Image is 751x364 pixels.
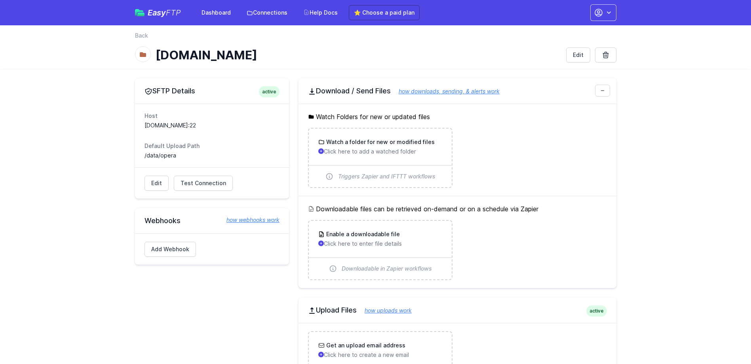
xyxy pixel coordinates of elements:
[298,6,342,20] a: Help Docs
[144,86,279,96] h2: SFTP Details
[242,6,292,20] a: Connections
[357,307,412,314] a: how uploads work
[135,32,148,40] a: Back
[309,129,452,187] a: Watch a folder for new or modified files Click here to add a watched folder Triggers Zapier and I...
[318,351,442,359] p: Click here to create a new email
[135,9,181,17] a: EasyFTP
[308,86,607,96] h2: Download / Send Files
[318,240,442,248] p: Click here to enter file details
[174,176,233,191] a: Test Connection
[219,216,279,224] a: how webhooks work
[197,6,236,20] a: Dashboard
[135,9,144,16] img: easyftp_logo.png
[181,179,226,187] span: Test Connection
[144,112,279,120] dt: Host
[308,112,607,121] h5: Watch Folders for new or updated files
[325,138,435,146] h3: Watch a folder for new or modified files
[338,173,435,180] span: Triggers Zapier and IFTTT workflows
[342,265,432,273] span: Downloadable in Zapier workflows
[308,204,607,214] h5: Downloadable files can be retrieved on-demand or on a schedule via Zapier
[144,176,169,191] a: Edit
[259,86,279,97] span: active
[135,32,616,44] nav: Breadcrumb
[309,221,452,279] a: Enable a downloadable file Click here to enter file details Downloadable in Zapier workflows
[325,341,405,349] h3: Get an upload email address
[144,216,279,226] h2: Webhooks
[586,305,607,317] span: active
[144,242,196,257] a: Add Webhook
[144,152,279,159] dd: /data/opera
[166,8,181,17] span: FTP
[566,47,590,63] a: Edit
[391,88,500,95] a: how downloads, sending, & alerts work
[144,142,279,150] dt: Default Upload Path
[148,9,181,17] span: Easy
[349,5,420,20] a: ⭐ Choose a paid plan
[318,148,442,155] p: Click here to add a watched folder
[144,121,279,129] dd: [DOMAIN_NAME]:22
[711,324,741,355] iframe: Drift Widget Chat Controller
[325,230,400,238] h3: Enable a downloadable file
[156,48,560,62] h1: [DOMAIN_NAME]
[308,305,607,315] h2: Upload Files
